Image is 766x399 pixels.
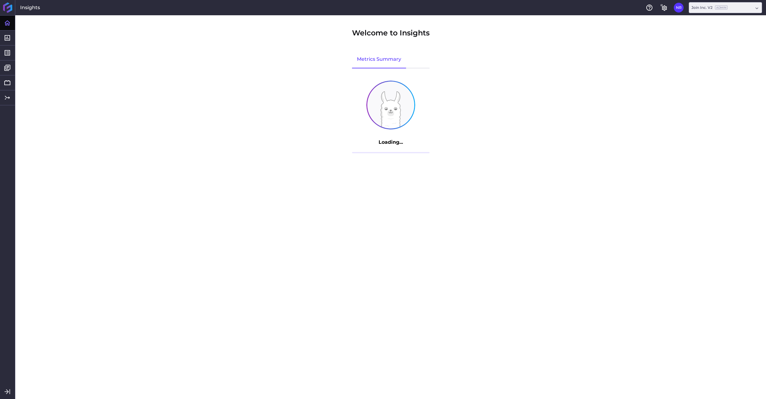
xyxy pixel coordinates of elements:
button: User Menu [674,3,684,13]
p: Loading... [352,139,430,146]
a: Metrics Summary [352,51,406,68]
div: Join Inc. V2 [692,5,728,10]
span: Welcome to Insights [352,27,430,38]
button: Help [644,3,654,13]
ins: Admin [715,5,728,9]
button: General Settings [659,3,669,13]
div: Dropdown select [689,2,762,13]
